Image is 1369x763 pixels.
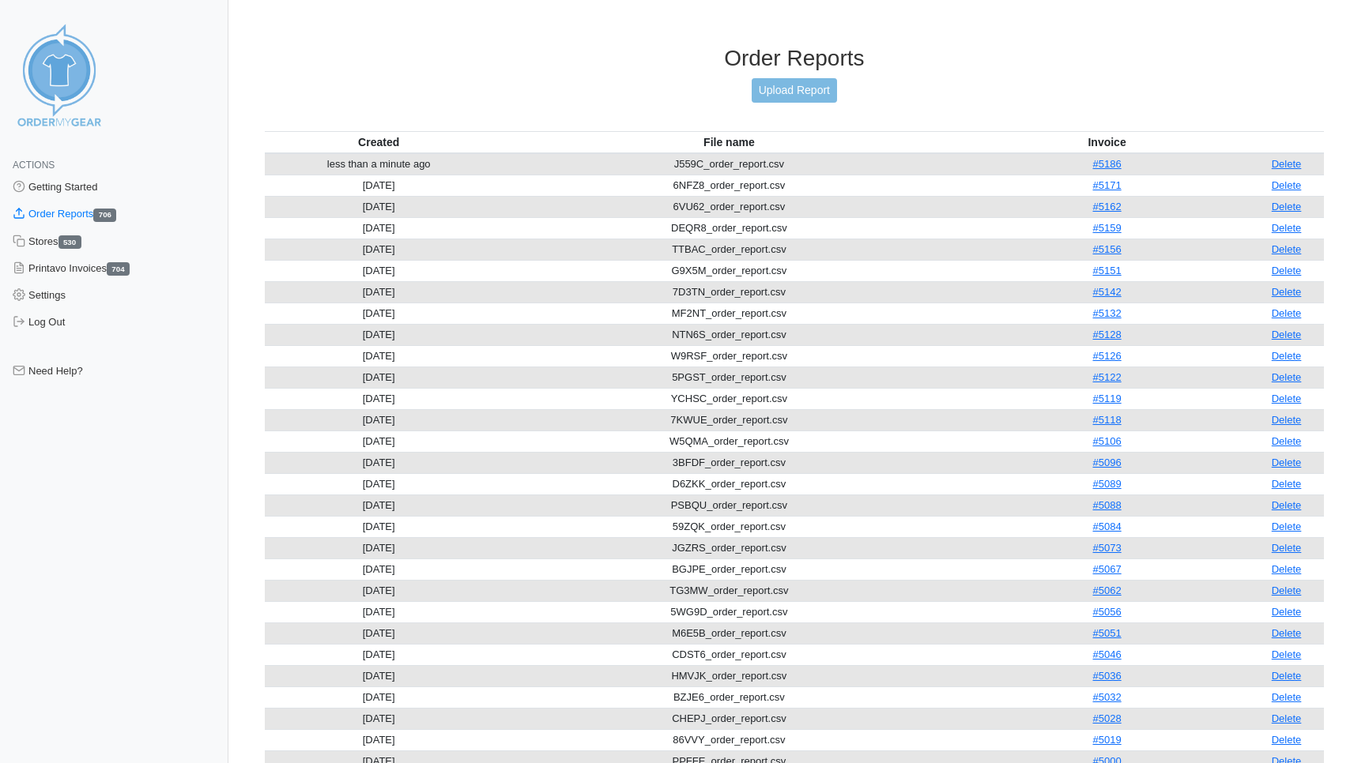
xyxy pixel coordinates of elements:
a: Delete [1272,350,1302,362]
td: TG3MW_order_report.csv [493,580,965,601]
td: MF2NT_order_report.csv [493,303,965,324]
a: Delete [1272,243,1302,255]
td: 59ZQK_order_report.csv [493,516,965,537]
td: [DATE] [265,366,493,388]
a: #5126 [1092,350,1121,362]
td: [DATE] [265,580,493,601]
a: #5051 [1092,627,1121,639]
a: Delete [1272,712,1302,724]
a: Delete [1272,414,1302,426]
span: 530 [58,235,81,249]
a: Delete [1272,435,1302,447]
td: [DATE] [265,601,493,622]
td: [DATE] [265,516,493,537]
th: File name [493,131,965,153]
td: [DATE] [265,729,493,750]
td: BGJPE_order_report.csv [493,558,965,580]
td: 86VVY_order_report.csv [493,729,965,750]
a: #5118 [1092,414,1121,426]
a: #5122 [1092,371,1121,383]
td: [DATE] [265,388,493,409]
td: [DATE] [265,665,493,686]
a: #5067 [1092,563,1121,575]
a: Delete [1272,393,1302,404]
td: [DATE] [265,430,493,452]
td: [DATE] [265,558,493,580]
a: #5096 [1092,457,1121,468]
td: 3BFDF_order_report.csv [493,452,965,473]
td: [DATE] [265,537,493,558]
a: Delete [1272,670,1302,682]
a: Delete [1272,457,1302,468]
td: 5PGST_order_report.csv [493,366,965,388]
span: Actions [13,160,55,171]
a: Delete [1272,158,1302,170]
td: W9RSF_order_report.csv [493,345,965,366]
td: [DATE] [265,708,493,729]
td: 7KWUE_order_report.csv [493,409,965,430]
th: Invoice [965,131,1249,153]
a: #5056 [1092,606,1121,618]
a: Delete [1272,265,1302,276]
a: #5119 [1092,393,1121,404]
a: Delete [1272,286,1302,298]
td: [DATE] [265,686,493,708]
a: Upload Report [752,78,837,103]
td: [DATE] [265,175,493,196]
td: W5QMA_order_report.csv [493,430,965,452]
a: Delete [1272,584,1302,596]
td: [DATE] [265,494,493,516]
a: Delete [1272,222,1302,234]
a: Delete [1272,371,1302,383]
h3: Order Reports [265,45,1324,72]
a: #5106 [1092,435,1121,447]
td: CHEPJ_order_report.csv [493,708,965,729]
td: DEQR8_order_report.csv [493,217,965,239]
td: YCHSC_order_report.csv [493,388,965,409]
td: less than a minute ago [265,153,493,175]
td: [DATE] [265,239,493,260]
a: Delete [1272,606,1302,618]
td: PSBQU_order_report.csv [493,494,965,516]
a: #5032 [1092,691,1121,703]
a: Delete [1272,648,1302,660]
td: CDST6_order_report.csv [493,644,965,665]
td: [DATE] [265,622,493,644]
a: #5128 [1092,329,1121,340]
td: M6E5B_order_report.csv [493,622,965,644]
td: TTBAC_order_report.csv [493,239,965,260]
a: Delete [1272,201,1302,212]
a: #5084 [1092,521,1121,532]
td: [DATE] [265,409,493,430]
a: #5132 [1092,307,1121,319]
a: Delete [1272,563,1302,575]
td: NTN6S_order_report.csv [493,324,965,345]
td: J559C_order_report.csv [493,153,965,175]
td: HMVJK_order_report.csv [493,665,965,686]
a: Delete [1272,691,1302,703]
a: #5151 [1092,265,1121,276]
a: #5046 [1092,648,1121,660]
a: #5088 [1092,499,1121,511]
th: Created [265,131,493,153]
a: #5156 [1092,243,1121,255]
a: Delete [1272,307,1302,319]
td: [DATE] [265,644,493,665]
td: 6NFZ8_order_report.csv [493,175,965,196]
td: 7D3TN_order_report.csv [493,281,965,303]
a: Delete [1272,542,1302,554]
td: [DATE] [265,345,493,366]
a: #5142 [1092,286,1121,298]
span: 706 [93,209,116,222]
a: #5171 [1092,179,1121,191]
td: [DATE] [265,452,493,473]
a: Delete [1272,329,1302,340]
a: #5089 [1092,478,1121,490]
a: #5036 [1092,670,1121,682]
td: [DATE] [265,260,493,281]
td: G9X5M_order_report.csv [493,260,965,281]
a: Delete [1272,478,1302,490]
a: #5159 [1092,222,1121,234]
a: #5028 [1092,712,1121,724]
span: 704 [107,262,130,276]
